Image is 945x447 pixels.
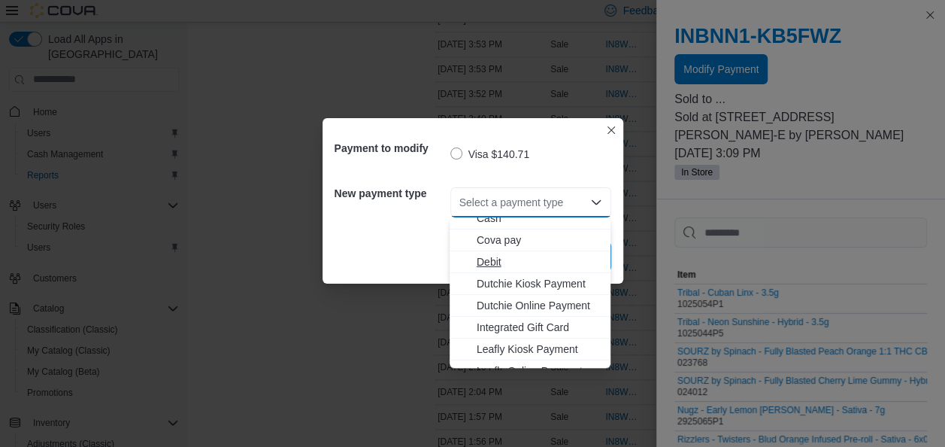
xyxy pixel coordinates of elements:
[450,360,610,382] button: Leafly Online Payment
[477,211,601,226] span: Cash
[477,276,601,291] span: Dutchie Kiosk Payment
[590,196,602,208] button: Close list of options
[477,233,601,248] span: Cova pay
[450,273,610,295] button: Dutchie Kiosk Payment
[450,317,610,339] button: Integrated Gift Card
[477,363,601,379] span: Leafly Online Payment
[450,145,529,163] label: Visa $140.71
[477,342,601,357] span: Leafly Kiosk Payment
[450,230,610,251] button: Cova pay
[477,254,601,269] span: Debit
[335,178,447,208] h5: New payment type
[450,251,610,273] button: Debit
[477,320,601,335] span: Integrated Gift Card
[450,339,610,360] button: Leafly Kiosk Payment
[602,121,620,139] button: Closes this modal window
[450,208,610,230] button: Cash
[335,133,447,163] h5: Payment to modify
[459,193,461,211] input: Accessible screen reader label
[450,295,610,317] button: Dutchie Online Payment
[477,298,601,313] span: Dutchie Online Payment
